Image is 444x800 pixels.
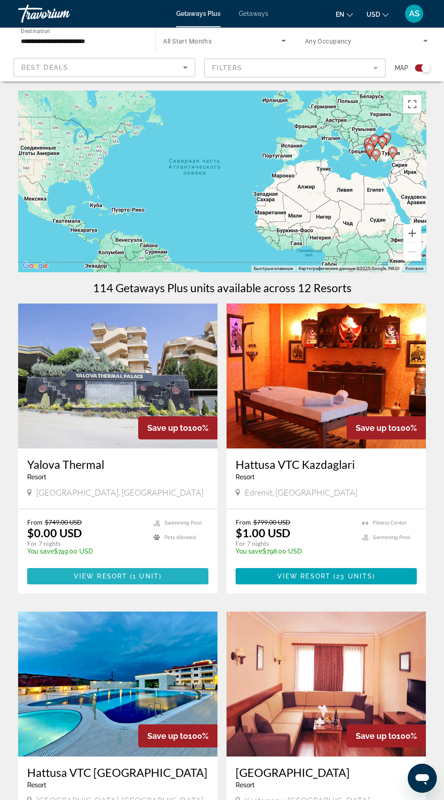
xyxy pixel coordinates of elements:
a: [GEOGRAPHIC_DATA] [236,766,417,779]
span: ( ) [127,573,162,580]
span: Swimming Pool [373,535,410,540]
span: Save up to [147,423,188,433]
p: $798.00 USD [236,548,353,555]
button: Уменьшить [403,243,421,261]
div: 100% [347,416,426,439]
div: 100% [347,724,426,747]
span: Картографические данные ©2025 Google, INEGI [299,266,400,271]
span: Resort [27,473,46,481]
span: Save up to [147,731,188,741]
button: View Resort(1 unit) [27,568,208,584]
span: Best Deals [21,64,68,71]
span: Any Occupancy [305,38,352,45]
a: Getaways Plus [176,10,221,17]
p: $0.00 USD [27,526,82,540]
div: 100% [138,724,217,747]
span: Save up to [356,731,396,741]
a: Hattusa VTC [GEOGRAPHIC_DATA] [27,766,208,779]
span: Fitness Center [373,520,407,526]
span: Map [395,62,408,74]
span: From [27,518,43,526]
a: Yalova Thermal [27,458,208,471]
span: Pets Allowed [164,535,196,540]
button: View Resort(23 units) [236,568,417,584]
h1: 114 Getaways Plus units available across 12 Resorts [93,281,352,294]
button: Увеличить [403,224,421,242]
img: 5442I01X.jpg [227,612,426,757]
span: Edremit, [GEOGRAPHIC_DATA] [245,487,357,497]
span: View Resort [74,573,127,580]
span: USD [367,11,380,18]
span: Resort [236,473,255,481]
a: Открыть эту область в Google Картах (в новом окне) [20,260,50,272]
span: You save [236,548,262,555]
button: Filter [204,58,386,78]
div: 100% [138,416,217,439]
span: Destination [21,28,50,34]
a: Getaways [239,10,268,17]
span: $749.00 USD [45,518,82,526]
span: From [236,518,251,526]
img: A830O01X.jpg [227,304,426,448]
span: Resort [236,781,255,789]
button: Change currency [367,8,389,21]
p: $749.00 USD [27,548,145,555]
img: D617E01X.jpg [18,612,217,757]
span: 23 units [336,573,372,580]
p: For 7 nights [236,540,353,548]
p: For 7 nights [27,540,145,548]
a: Travorium [18,2,109,25]
a: Hattusa VTC Kazdaglari [236,458,417,471]
span: en [336,11,344,18]
mat-select: Sort by [21,62,188,73]
span: Resort [27,781,46,789]
span: 1 unit [133,573,159,580]
button: Быстрые клавиши [254,265,293,272]
a: Условия (ссылка откроется в новой вкладке) [405,266,423,271]
span: Save up to [356,423,396,433]
img: D729E01X.jpg [18,304,217,448]
img: Google [20,260,50,272]
span: $799.00 USD [253,518,290,526]
span: [GEOGRAPHIC_DATA], [GEOGRAPHIC_DATA] [36,487,203,497]
span: ( ) [331,573,375,580]
button: Включить полноэкранный режим [403,95,421,113]
p: $1.00 USD [236,526,290,540]
span: AS [409,9,420,18]
button: Change language [336,8,353,21]
span: Swimming Pool [164,520,202,526]
iframe: Кнопка запуска окна обмена сообщениями [408,764,437,793]
button: User Menu [402,4,426,23]
span: You save [27,548,54,555]
span: View Resort [277,573,331,580]
span: All Start Months [163,38,212,45]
